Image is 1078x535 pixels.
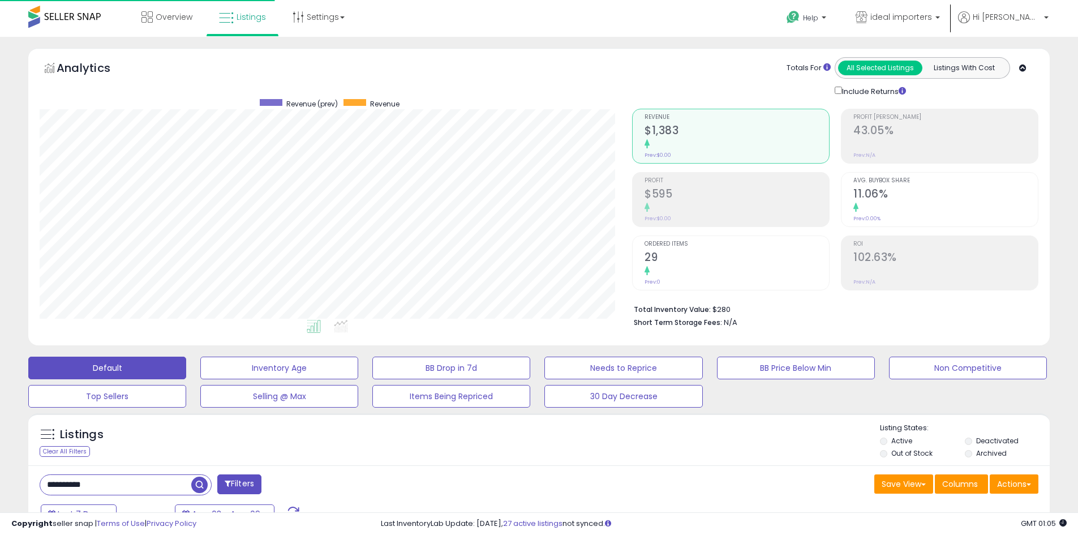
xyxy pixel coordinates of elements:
[826,84,920,97] div: Include Returns
[870,11,932,23] span: ideal importers
[853,124,1038,139] h2: 43.05%
[976,436,1019,446] label: Deactivated
[880,423,1050,434] p: Listing States:
[28,385,186,408] button: Top Sellers
[645,124,829,139] h2: $1,383
[787,63,831,74] div: Totals For
[853,251,1038,266] h2: 102.63%
[503,518,562,529] a: 27 active listings
[958,11,1049,37] a: Hi [PERSON_NAME]
[544,385,702,408] button: 30 Day Decrease
[990,474,1038,494] button: Actions
[97,518,145,529] a: Terms of Use
[976,448,1007,458] label: Archived
[853,279,875,285] small: Prev: N/A
[645,152,671,159] small: Prev: $0.00
[40,446,90,457] div: Clear All Filters
[381,519,1067,529] div: Last InventoryLab Update: [DATE], not synced.
[634,318,722,327] b: Short Term Storage Fees:
[786,10,800,24] i: Get Help
[118,510,170,520] span: Compared to:
[200,385,358,408] button: Selling @ Max
[645,251,829,266] h2: 29
[147,518,196,529] a: Privacy Policy
[645,187,829,203] h2: $595
[838,61,922,75] button: All Selected Listings
[891,436,912,446] label: Active
[645,279,660,285] small: Prev: 0
[874,474,933,494] button: Save View
[11,519,196,529] div: seller snap | |
[853,215,881,222] small: Prev: 0.00%
[237,11,266,23] span: Listings
[645,178,829,184] span: Profit
[200,357,358,379] button: Inventory Age
[370,99,400,109] span: Revenue
[634,305,711,314] b: Total Inventory Value:
[889,357,1047,379] button: Non Competitive
[717,357,875,379] button: BB Price Below Min
[57,60,132,79] h5: Analytics
[58,508,102,520] span: Last 7 Days
[11,518,53,529] strong: Copyright
[853,152,875,159] small: Prev: N/A
[973,11,1041,23] span: Hi [PERSON_NAME]
[922,61,1006,75] button: Listings With Cost
[853,114,1038,121] span: Profit [PERSON_NAME]
[544,357,702,379] button: Needs to Reprice
[192,508,260,520] span: Aug-03 - Aug-09
[724,317,737,328] span: N/A
[286,99,338,109] span: Revenue (prev)
[853,178,1038,184] span: Avg. Buybox Share
[645,114,829,121] span: Revenue
[156,11,192,23] span: Overview
[175,504,274,524] button: Aug-03 - Aug-09
[28,357,186,379] button: Default
[41,504,117,524] button: Last 7 Days
[853,241,1038,247] span: ROI
[803,13,818,23] span: Help
[634,302,1030,315] li: $280
[935,474,988,494] button: Columns
[942,478,978,490] span: Columns
[1021,518,1067,529] span: 2025-08-18 01:05 GMT
[891,448,933,458] label: Out of Stock
[645,215,671,222] small: Prev: $0.00
[645,241,829,247] span: Ordered Items
[372,385,530,408] button: Items Being Repriced
[60,427,104,443] h5: Listings
[217,474,261,494] button: Filters
[372,357,530,379] button: BB Drop in 7d
[853,187,1038,203] h2: 11.06%
[778,2,838,37] a: Help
